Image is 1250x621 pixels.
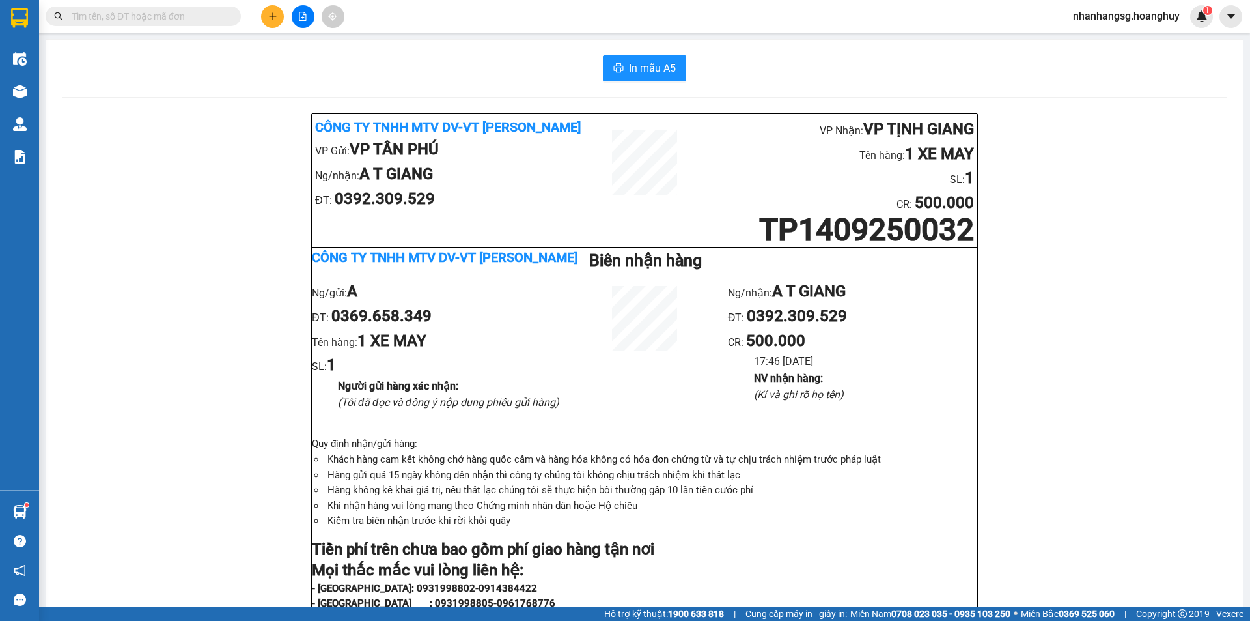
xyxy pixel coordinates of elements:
b: 500.000 [746,332,805,350]
span: Cung cấp máy in - giấy in: [745,607,847,621]
span: | [1124,607,1126,621]
li: SL: [699,166,974,191]
span: Miền Nam [850,607,1010,621]
li: Tên hàng: [699,142,974,167]
span: aim [328,12,337,21]
img: warehouse-icon [13,85,27,98]
input: Tìm tên, số ĐT hoặc mã đơn [72,9,225,23]
li: Hàng gửi quá 15 ngày không đến nhận thì công ty chúng tôi không chịu trách nhiệm khi thất lạc [325,468,977,484]
img: warehouse-icon [13,505,27,519]
b: 1 XE MAY [905,145,974,163]
li: ĐT: [312,304,561,329]
h1: TP1409250032 [699,216,974,244]
span: ⚪️ [1014,611,1018,616]
strong: - [GEOGRAPHIC_DATA]: 0931998802-0914384422 [312,583,537,594]
b: 500.000 [915,194,974,212]
sup: 1 [25,503,29,507]
b: Công ty TNHH MTV DV-VT [PERSON_NAME] [312,250,577,265]
span: | [734,607,736,621]
li: ĐT: [728,304,977,329]
li: Ng/nhận: [728,280,977,304]
b: NV nhận hàng : [754,372,823,384]
i: (Kí và ghi rõ họ tên) [754,388,844,401]
strong: Tiền phí trên chưa bao gồm phí giao hàng tận nơi [312,540,654,558]
button: aim [322,5,344,28]
span: copyright [1178,609,1187,618]
li: 17:46 [DATE] [754,353,977,369]
b: 1 [327,356,336,374]
button: caret-down [1219,5,1242,28]
b: Người gửi hàng xác nhận : [338,380,458,392]
button: plus [261,5,284,28]
img: solution-icon [13,150,27,164]
b: A T GIANG [772,282,846,300]
li: SL: [312,353,561,378]
span: Hỗ trợ kỹ thuật: [604,607,724,621]
sup: 1 [1203,6,1212,15]
li: CR : [699,191,974,216]
li: Khách hàng cam kết không chở hàng quốc cấm và hàng hóa không có hóa đơn chứng từ và tự chịu trách... [325,452,977,468]
b: 0392.309.529 [335,190,435,208]
li: Khi nhận hàng vui lòng mang theo Chứng minh nhân dân hoặc Hộ chiếu [325,498,977,514]
span: message [14,594,26,606]
b: VP TÂN PHÚ [350,140,439,158]
ul: CR : [728,280,977,403]
strong: - [GEOGRAPHIC_DATA] : 0931998805-0961768776 [312,598,555,609]
img: warehouse-icon [13,52,27,66]
li: Tên hàng: [312,329,561,354]
li: VP Gửi: [315,137,590,162]
img: icon-new-feature [1196,10,1208,22]
button: printerIn mẫu A5 [603,55,686,81]
li: Ng/gửi: [312,280,561,304]
li: VP Nhận: [699,117,974,142]
span: In mẫu A5 [629,60,676,76]
img: warehouse-icon [13,117,27,131]
span: file-add [298,12,307,21]
span: question-circle [14,535,26,547]
b: 0369.658.349 [331,307,432,325]
span: notification [14,564,26,577]
span: Miền Bắc [1021,607,1115,621]
span: search [54,12,63,21]
li: Kiểm tra biên nhận trước khi rời khỏi quầy [325,513,977,529]
b: 1 [965,169,974,187]
span: plus [268,12,277,21]
li: ĐT: [315,187,590,212]
b: Biên nhận hàng [589,251,702,270]
span: printer [613,63,624,75]
b: A T GIANG [359,165,433,183]
li: Hàng không kê khai giá trị, nếu thất lạc chúng tôi sẽ thực hiện bồi thường gấp 10 lần tiền cước phí [325,483,977,498]
li: Ng/nhận: [315,162,590,187]
span: nhanhangsg.hoanghuy [1062,8,1190,24]
b: 0392.309.529 [747,307,847,325]
b: Công ty TNHH MTV DV-VT [PERSON_NAME] [315,119,581,135]
strong: 1900 633 818 [668,609,724,619]
b: 1 XE MAY [357,332,426,350]
i: (Tôi đã đọc và đồng ý nộp dung phiếu gửi hàng) [338,396,559,409]
img: logo-vxr [11,8,28,28]
span: caret-down [1225,10,1237,22]
strong: 0369 525 060 [1059,609,1115,619]
b: A [347,282,357,300]
button: file-add [292,5,314,28]
strong: 0708 023 035 - 0935 103 250 [891,609,1010,619]
strong: Mọi thắc mắc vui lòng liên hệ: [312,561,523,579]
span: 1 [1205,6,1210,15]
b: VP TỊNH GIANG [863,120,974,138]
